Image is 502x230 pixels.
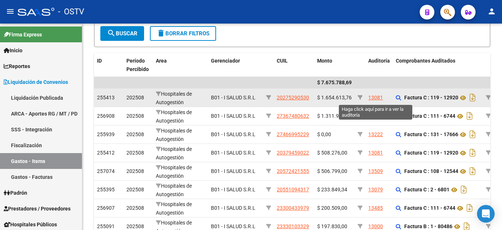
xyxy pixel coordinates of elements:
span: 27367480632 [277,113,309,119]
strong: Factura B : 1 - 80486 [404,224,452,230]
datatable-header-cell: Auditoría [365,53,393,77]
span: $ 197.830,00 [317,223,347,229]
datatable-header-cell: Area [153,53,208,77]
div: 13509 [368,167,383,176]
datatable-header-cell: Gerenciador [208,53,263,77]
span: 256908 [97,113,115,119]
span: Reportes [4,62,30,70]
strong: Factura C : 119 - 12920 [404,95,458,101]
span: Hospitales de Autogestión [156,164,192,179]
datatable-header-cell: ID [94,53,123,77]
span: B01 - I SALUD S.R.L [211,95,255,100]
span: 202508 [126,150,144,156]
span: $ 233.849,34 [317,187,347,192]
span: B01 - I SALUD S.R.L [211,131,255,137]
datatable-header-cell: Monto [314,53,355,77]
datatable-header-cell: Período Percibido [123,53,153,77]
span: Período Percibido [126,58,149,72]
div: 13485 [368,204,383,212]
span: Auditoría [368,58,390,64]
div: 13081 [368,149,383,157]
span: 202508 [126,95,144,100]
i: Descargar documento [459,184,469,195]
span: Gerenciador [211,58,240,64]
span: Comprobantes Auditados [396,58,455,64]
span: B01 - I SALUD S.R.L [211,205,255,211]
span: Area [156,58,167,64]
span: 255412 [97,150,115,156]
i: Descargar documento [465,110,474,122]
span: B01 - I SALUD S.R.L [211,168,255,174]
span: Liquidación de Convenios [4,78,68,86]
span: 202508 [126,205,144,211]
span: 202508 [126,113,144,119]
i: Descargar documento [465,202,474,214]
strong: Factura C : 111 - 6744 [404,113,455,119]
span: 202508 [126,131,144,137]
span: Prestadores / Proveedores [4,205,71,213]
span: Hospitales de Autogestión [156,201,192,216]
strong: Factura C : 108 - 12544 [404,169,458,174]
button: Borrar Filtros [150,26,216,41]
strong: Factura C : 131 - 17666 [404,132,458,138]
strong: Factura C : 119 - 12920 [404,150,458,156]
span: 23300433979 [277,205,309,211]
span: B01 - I SALUD S.R.L [211,113,255,119]
strong: Factura C : 111 - 6744 [404,205,455,211]
span: Borrar Filtros [157,30,209,37]
span: B01 - I SALUD S.R.L [211,223,255,229]
span: Buscar [107,30,137,37]
span: Inicio [4,46,22,54]
div: 13079 [368,185,383,194]
span: Hospitales Públicos [4,220,57,229]
i: Descargar documento [468,147,477,159]
mat-icon: person [487,7,496,16]
span: Firma Express [4,31,42,39]
span: 255413 [97,95,115,100]
span: - OSTV [58,4,84,20]
i: Descargar documento [468,165,477,177]
span: 202508 [126,168,144,174]
div: 13222 [368,130,383,139]
span: 202508 [126,223,144,229]
span: 255939 [97,131,115,137]
span: B01 - I SALUD S.R.L [211,150,255,156]
span: 20275290530 [277,95,309,100]
span: ID [97,58,102,64]
span: $ 1.311.950,00 [317,113,352,119]
div: Open Intercom Messenger [477,205,495,223]
span: 20379459022 [277,150,309,156]
div: 13485 [368,112,383,120]
i: Descargar documento [468,92,477,103]
span: 20572421555 [277,168,309,174]
span: 20551094317 [277,187,309,192]
span: Hospitales de Autogestión [156,128,192,142]
span: 256907 [97,205,115,211]
span: 202508 [126,187,144,192]
span: 23330103329 [277,223,309,229]
span: 255091 [97,223,115,229]
span: Monto [317,58,332,64]
span: Padrón [4,189,27,197]
datatable-header-cell: CUIL [274,53,314,77]
span: Hospitales de Autogestión [156,91,192,105]
button: Buscar [100,26,144,41]
span: B01 - I SALUD S.R.L [211,187,255,192]
div: 13081 [368,93,383,102]
span: $ 200.509,00 [317,205,347,211]
span: 27466995229 [277,131,309,137]
datatable-header-cell: Comprobantes Auditados [393,53,483,77]
span: $ 506.799,00 [317,168,347,174]
mat-icon: menu [6,7,15,16]
span: CUIL [277,58,288,64]
span: Hospitales de Autogestión [156,183,192,197]
span: Hospitales de Autogestión [156,109,192,124]
span: $ 508.276,00 [317,150,347,156]
mat-icon: search [107,29,116,38]
span: $ 0,00 [317,131,331,137]
span: $ 7.675.788,69 [317,79,352,85]
mat-icon: delete [157,29,165,38]
strong: Factura C : 2 - 6801 [404,187,449,193]
span: 255395 [97,187,115,192]
span: Hospitales de Autogestión [156,146,192,160]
